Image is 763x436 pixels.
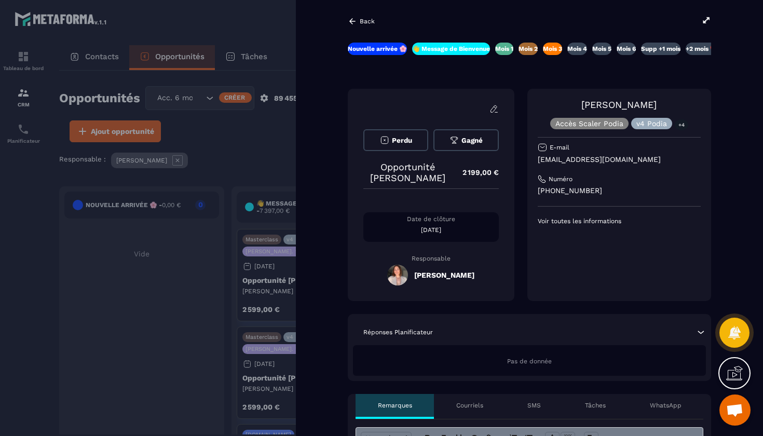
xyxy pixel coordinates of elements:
p: Voir toutes les informations [538,217,701,225]
span: Pas de donnée [507,358,552,365]
p: [DATE] [363,226,499,234]
p: WhatsApp [650,401,682,410]
button: Gagné [433,129,498,151]
p: Accès Scaler Podia [555,120,623,127]
p: Réponses Planificateur [363,328,433,336]
a: Ouvrir le chat [719,394,751,426]
button: Perdu [363,129,428,151]
p: Tâches [585,401,606,410]
p: SMS [527,401,541,410]
span: Perdu [392,137,412,144]
p: Courriels [456,401,483,410]
p: [EMAIL_ADDRESS][DOMAIN_NAME] [538,155,701,165]
p: E-mail [550,143,569,152]
p: Remarques [378,401,412,410]
p: v4 Podia [636,120,667,127]
span: Gagné [461,137,483,144]
p: Numéro [549,175,573,183]
p: +4 [675,119,688,130]
p: Responsable [363,255,499,262]
p: Opportunité [PERSON_NAME] [363,161,452,183]
p: 2 199,00 € [452,162,499,183]
p: Date de clôture [363,215,499,223]
a: [PERSON_NAME] [581,99,657,110]
h5: [PERSON_NAME] [414,271,474,279]
p: [PHONE_NUMBER] [538,186,701,196]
